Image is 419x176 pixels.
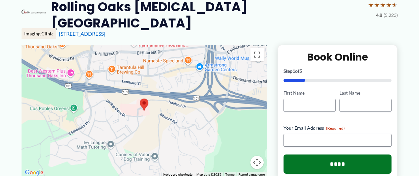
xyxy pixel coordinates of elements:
[299,68,302,74] span: 5
[292,68,295,74] span: 1
[376,11,382,20] span: 4.8
[250,48,264,61] button: Toggle fullscreen view
[284,51,392,64] h2: Book Online
[284,125,392,131] label: Your Email Address
[284,69,392,73] p: Step of
[326,126,345,131] span: (Required)
[59,30,398,37] div: [STREET_ADDRESS]
[250,156,264,169] button: Map camera controls
[284,90,336,96] label: First Name
[340,90,392,96] label: Last Name
[22,28,56,39] div: Imaging Clinic
[384,11,398,20] span: (5,223)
